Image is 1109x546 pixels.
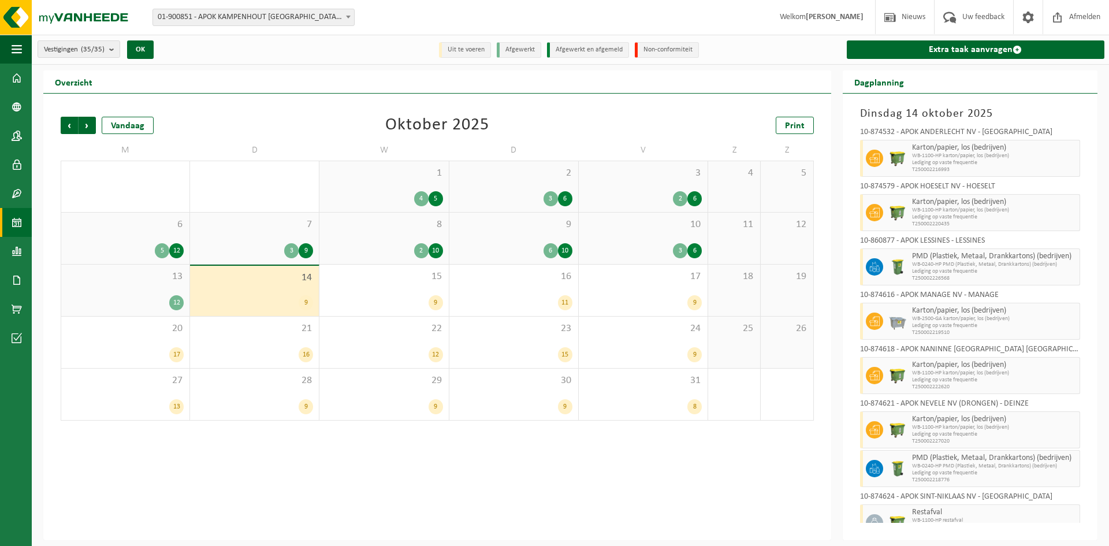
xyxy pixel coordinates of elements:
[912,159,1077,166] span: Lediging op vaste frequentie
[429,191,443,206] div: 5
[67,322,184,335] span: 20
[889,421,906,439] img: WB-1100-HPE-GN-50
[912,322,1077,329] span: Lediging op vaste frequentie
[912,477,1077,484] span: T250002218776
[455,167,572,180] span: 2
[61,117,78,134] span: Vorige
[889,258,906,276] img: WB-0240-HPE-GN-50
[912,198,1077,207] span: Karton/papier, los (bedrijven)
[687,295,702,310] div: 9
[889,313,906,330] img: WB-2500-GAL-GY-04
[912,454,1077,463] span: PMD (Plastiek, Metaal, Drankkartons) (bedrijven)
[912,431,1077,438] span: Lediging op vaste frequentie
[585,167,702,180] span: 3
[585,322,702,335] span: 24
[687,399,702,414] div: 8
[299,243,313,258] div: 9
[687,347,702,362] div: 9
[860,493,1080,504] div: 10-874624 - APOK SINT-NIKLAAS NV - [GEOGRAPHIC_DATA]
[714,270,754,283] span: 18
[912,508,1077,517] span: Restafval
[860,400,1080,411] div: 10-874621 - APOK NEVELE NV (DRONGEN) - DEINZE
[61,140,190,161] td: M
[196,322,313,335] span: 21
[127,40,154,59] button: OK
[912,384,1077,391] span: T250002222620
[455,218,572,231] span: 9
[687,191,702,206] div: 6
[673,191,687,206] div: 2
[635,42,699,58] li: Non-conformiteit
[455,374,572,387] span: 30
[299,347,313,362] div: 16
[102,117,154,134] div: Vandaag
[889,367,906,384] img: WB-1100-HPE-GN-50
[67,374,184,387] span: 27
[708,140,761,161] td: Z
[912,438,1077,445] span: T250002227020
[860,346,1080,357] div: 10-874618 - APOK NANINNE [GEOGRAPHIC_DATA] [GEOGRAPHIC_DATA] - [GEOGRAPHIC_DATA]
[558,243,572,258] div: 10
[912,306,1077,315] span: Karton/papier, los (bedrijven)
[714,322,754,335] span: 25
[38,40,120,58] button: Vestigingen(35/35)
[196,218,313,231] span: 7
[325,218,442,231] span: 8
[860,237,1080,248] div: 10-860877 - APOK LESSINES - LESSINES
[449,140,579,161] td: D
[79,117,96,134] span: Volgende
[169,399,184,414] div: 13
[44,41,105,58] span: Vestigingen
[43,70,104,93] h2: Overzicht
[558,399,572,414] div: 9
[325,374,442,387] span: 29
[385,117,489,134] div: Oktober 2025
[912,268,1077,275] span: Lediging op vaste frequentie
[912,214,1077,221] span: Lediging op vaste frequentie
[429,295,443,310] div: 9
[429,399,443,414] div: 9
[912,470,1077,477] span: Lediging op vaste frequentie
[67,218,184,231] span: 6
[766,322,807,335] span: 26
[912,370,1077,377] span: WB-1100-HP karton/papier, los (bedrijven)
[912,415,1077,424] span: Karton/papier, los (bedrijven)
[912,377,1077,384] span: Lediging op vaste frequentie
[912,315,1077,322] span: WB-2500-GA karton/papier, los (bedrijven)
[889,514,906,532] img: WB-1100-HPE-GN-51
[889,204,906,221] img: WB-1100-HPE-GN-50
[714,167,754,180] span: 4
[912,143,1077,153] span: Karton/papier, los (bedrijven)
[558,191,572,206] div: 6
[169,347,184,362] div: 17
[414,243,429,258] div: 2
[81,46,105,53] count: (35/35)
[889,460,906,477] img: WB-0240-HPE-GN-50
[860,291,1080,303] div: 10-874616 - APOK MANAGE NV - MANAGE
[169,243,184,258] div: 12
[284,243,299,258] div: 3
[585,374,702,387] span: 31
[299,295,313,310] div: 9
[912,166,1077,173] span: T250002216993
[912,463,1077,470] span: WB-0240-HP PMD (Plastiek, Metaal, Drankkartons) (bedrijven)
[325,270,442,283] span: 15
[414,191,429,206] div: 4
[497,42,541,58] li: Afgewerkt
[155,243,169,258] div: 5
[429,243,443,258] div: 10
[766,218,807,231] span: 12
[544,243,558,258] div: 6
[912,329,1077,336] span: T250002219510
[776,117,814,134] a: Print
[673,243,687,258] div: 3
[766,270,807,283] span: 19
[766,167,807,180] span: 5
[860,128,1080,140] div: 10-874532 - APOK ANDERLECHT NV - [GEOGRAPHIC_DATA]
[912,153,1077,159] span: WB-1100-HP karton/papier, los (bedrijven)
[912,252,1077,261] span: PMD (Plastiek, Metaal, Drankkartons) (bedrijven)
[912,221,1077,228] span: T250002220435
[558,295,572,310] div: 11
[912,424,1077,431] span: WB-1100-HP karton/papier, los (bedrijven)
[429,347,443,362] div: 12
